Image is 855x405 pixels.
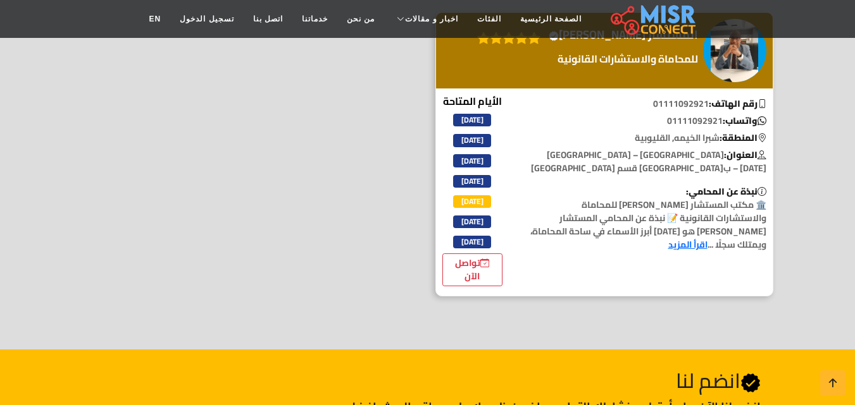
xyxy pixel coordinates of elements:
h4: المستشار [PERSON_NAME] [549,28,698,42]
a: الفئات [468,7,511,31]
a: اقرأ المزيد [668,236,708,253]
p: شبرا الخيمه, القليوبية [524,131,773,145]
span: [DATE] [453,215,491,228]
span: [DATE] [453,154,491,167]
a: تواصل الآن [442,253,502,286]
a: اخبار و مقالات [384,7,468,31]
b: المنطقة: [720,130,766,146]
p: 01111092921 [524,114,773,128]
a: تسجيل الدخول [170,7,243,31]
b: رقم الهاتف: [709,95,766,112]
a: المستشار [PERSON_NAME] [547,25,701,44]
span: [DATE] [453,114,491,126]
p: [GEOGRAPHIC_DATA] – [GEOGRAPHIC_DATA][DATE] – ب[GEOGRAPHIC_DATA] قسم [GEOGRAPHIC_DATA] [524,148,773,175]
span: اخبار و مقالات [405,13,458,25]
p: 01111092921 [524,97,773,111]
b: نبذة عن المحامي: [686,183,766,200]
b: واتساب: [723,112,766,129]
span: [DATE] [453,195,491,208]
img: المستشار حسن يوسف عبد العظيم [703,19,766,82]
b: العنوان: [724,147,766,163]
img: main.misr_connect [611,3,696,35]
a: للمحاماة والاستشارات القانونية [471,51,701,66]
span: [DATE] [453,236,491,248]
span: [DATE] [453,175,491,188]
a: الصفحة الرئيسية [511,7,591,31]
a: EN [140,7,171,31]
span: [DATE] [453,134,491,147]
h2: انضم لنا [321,368,760,393]
p: 🏛️ مكتب المستشار [PERSON_NAME] للمحاماة والاستشارات القانونية 📝 نبذة عن المحامي المستشار [PERSON_... [524,185,773,251]
a: من نحن [337,7,384,31]
a: خدماتنا [292,7,337,31]
a: اتصل بنا [244,7,292,31]
svg: Verified account [740,373,761,393]
div: الأيام المتاحة [442,94,502,287]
